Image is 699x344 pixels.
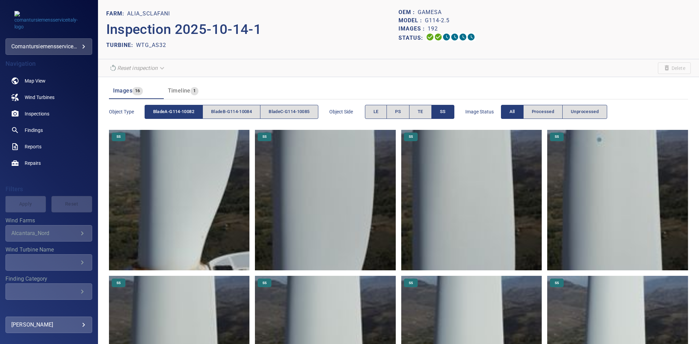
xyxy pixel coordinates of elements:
[258,281,271,285] span: SS
[532,108,554,116] span: Processed
[5,254,92,271] div: Wind Turbine Name
[5,155,92,171] a: repairs noActive
[5,60,92,67] h4: Navigation
[191,87,198,95] span: 1
[25,127,43,134] span: Findings
[501,105,524,119] button: All
[398,25,428,33] p: Images :
[373,108,379,116] span: LE
[440,108,446,116] span: SS
[5,138,92,155] a: reports noActive
[106,62,169,74] div: Reset inspection
[562,105,607,119] button: Unprocessed
[113,87,132,94] span: Images
[5,305,92,311] label: Finding Type
[5,186,92,193] h4: Filters
[395,108,401,116] span: PS
[418,108,423,116] span: TE
[117,65,158,71] em: Reset inspection
[467,33,475,41] svg: Classification 0%
[14,11,83,30] img: comantursiemensserviceitaly-logo
[260,105,318,119] button: bladeC-G114-10085
[510,108,515,116] span: All
[11,319,86,330] div: [PERSON_NAME]
[112,281,125,285] span: SS
[465,108,501,115] span: Image Status
[451,33,459,41] svg: ML Processing 0%
[136,41,166,49] p: WTG_AS32
[25,94,54,101] span: Wind Turbines
[106,19,398,40] p: Inspection 2025-10-14-1
[442,33,451,41] svg: Selecting 0%
[258,134,271,139] span: SS
[398,33,426,43] p: Status:
[269,108,309,116] span: bladeC-G114-10085
[5,276,92,282] label: Finding Category
[387,105,409,119] button: PS
[329,108,365,115] span: Object Side
[112,134,125,139] span: SS
[25,143,41,150] span: Reports
[365,105,387,119] button: LE
[5,247,92,253] label: Wind Turbine Name
[106,41,136,49] p: TURBINE:
[25,77,46,84] span: Map View
[106,10,127,18] p: FARM:
[523,105,563,119] button: Processed
[571,108,599,116] span: Unprocessed
[428,25,438,33] p: 192
[109,108,145,115] span: Object type
[365,105,454,119] div: objectSide
[5,38,92,55] div: comantursiemensserviceitaly
[5,106,92,122] a: inspections noActive
[501,105,608,119] div: imageStatus
[168,87,191,94] span: Timeline
[405,134,417,139] span: SS
[5,89,92,106] a: windturbines noActive
[5,225,92,242] div: Wind Farms
[25,160,41,167] span: Repairs
[211,108,252,116] span: bladeB-G114-10084
[203,105,260,119] button: bladeB-G114-10084
[418,8,442,16] p: Gamesa
[409,105,432,119] button: TE
[25,110,49,117] span: Inspections
[5,73,92,89] a: map noActive
[434,33,442,41] svg: Data Formatted 100%
[398,16,425,25] p: Model :
[5,122,92,138] a: findings noActive
[106,62,169,74] div: Unable to reset the inspection due to your user permissions
[658,62,691,74] span: Unable to delete the inspection due to your user permissions
[153,108,194,116] span: bladeA-G114-10082
[426,33,434,41] svg: Uploading 100%
[127,10,170,18] p: Alia_Sclafani
[5,283,92,300] div: Finding Category
[425,16,450,25] p: G114-2.5
[551,134,563,139] span: SS
[459,33,467,41] svg: Matching 0%
[5,218,92,223] label: Wind Farms
[398,8,418,16] p: OEM :
[145,105,318,119] div: objectType
[11,230,78,236] div: Alcantara_Nord
[431,105,454,119] button: SS
[145,105,203,119] button: bladeA-G114-10082
[11,41,86,52] div: comantursiemensserviceitaly
[551,281,563,285] span: SS
[405,281,417,285] span: SS
[132,87,143,95] span: 16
